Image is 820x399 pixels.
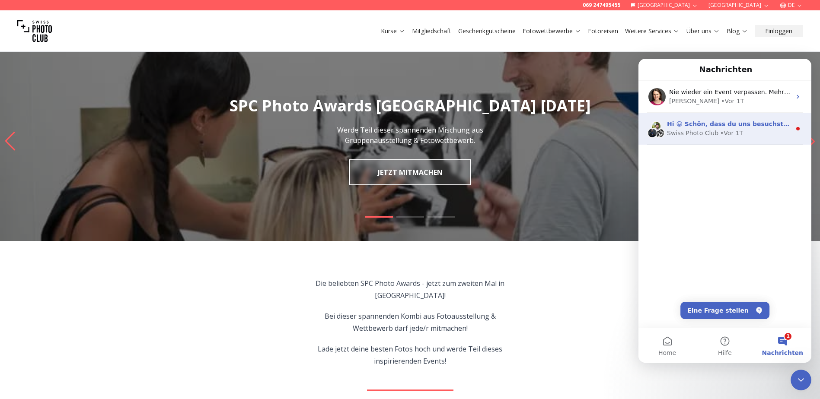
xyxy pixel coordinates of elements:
[381,27,405,35] a: Kurse
[686,27,720,35] a: Über uns
[727,27,748,35] a: Blog
[683,25,723,37] button: Über uns
[17,14,52,48] img: Swiss photo club
[42,243,131,260] button: Eine Frage stellen
[80,291,93,297] span: Hilfe
[115,269,173,304] button: Nachrichten
[519,25,584,37] button: Fotowettbewerbe
[313,125,507,146] p: Werde Teil dieser spannenden Mischung aus Gruppenausstellung & Fotowettbewerb.
[349,159,471,185] a: JETZT MITMACHEN
[16,69,26,79] img: Jean-Baptiste avatar
[311,277,509,301] p: Die beliebten SPC Photo Awards - jetzt zum zweiten Mal in [GEOGRAPHIC_DATA]!
[622,25,683,37] button: Weitere Services
[311,310,509,334] p: Bei dieser spannenden Kombi aus Fotoausstellung & Wettbewerb darf jede/r mitmachen!
[755,25,803,37] button: Einloggen
[723,25,751,37] button: Blog
[638,59,811,363] iframe: Intercom live chat
[583,2,620,9] a: 069 247495455
[791,370,811,390] iframe: Intercom live chat
[83,38,105,47] div: • Vor 1T
[455,25,519,37] button: Geschenkgutscheine
[584,25,622,37] button: Fotoreisen
[20,291,38,297] span: Home
[412,27,451,35] a: Mitgliedschaft
[82,70,105,79] div: • Vor 1T
[458,27,516,35] a: Geschenkgutscheine
[124,291,165,297] span: Nachrichten
[31,38,81,47] div: [PERSON_NAME]
[311,343,509,367] p: Lade jetzt deine besten Fotos hoch und werde Teil dieses inspirierenden Events!
[13,62,23,73] img: Quim avatar
[29,70,80,79] div: Swiss Photo Club
[408,25,455,37] button: Mitgliedschaft
[29,62,368,69] span: Hi 😀 Schön, dass du uns besuchst. Stell' uns gerne jederzeit Fragen oder hinterlasse ein Feedback.
[625,27,680,35] a: Weitere Services
[57,269,115,304] button: Hilfe
[523,27,581,35] a: Fotowettbewerbe
[377,25,408,37] button: Kurse
[9,69,19,79] img: Osan avatar
[588,27,618,35] a: Fotoreisen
